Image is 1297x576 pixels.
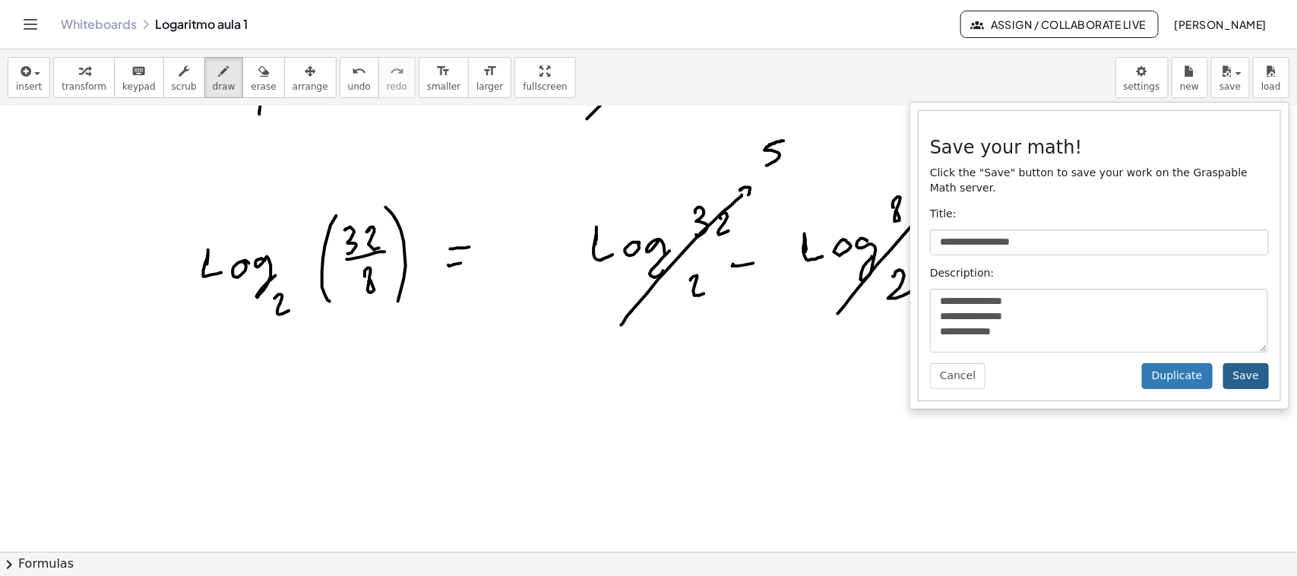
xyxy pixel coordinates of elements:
[1253,57,1289,98] button: load
[284,57,337,98] button: arrange
[53,57,115,98] button: transform
[1124,81,1160,92] span: settings
[242,57,284,98] button: erase
[122,81,156,92] span: keypad
[427,81,460,92] span: smaller
[482,62,497,81] i: format_size
[523,81,567,92] span: fullscreen
[340,57,379,98] button: undoundo
[468,57,511,98] button: format_sizelarger
[213,81,236,92] span: draw
[62,81,106,92] span: transform
[973,17,1146,31] span: Assign / Collaborate Live
[114,57,164,98] button: keyboardkeypad
[436,62,451,81] i: format_size
[930,138,1269,157] h3: Save your math!
[930,266,1269,281] p: Description:
[293,81,328,92] span: arrange
[131,62,146,81] i: keyboard
[61,17,137,32] a: Whiteboards
[387,81,407,92] span: redo
[18,12,43,36] button: Toggle navigation
[8,57,50,98] button: insert
[1223,363,1269,389] button: Save
[1172,57,1208,98] button: new
[514,57,575,98] button: fullscreen
[419,57,469,98] button: format_sizesmaller
[352,62,366,81] i: undo
[1219,81,1241,92] span: save
[1174,17,1267,31] span: [PERSON_NAME]
[930,207,1269,222] p: Title:
[476,81,503,92] span: larger
[1142,363,1213,389] button: Duplicate
[1115,57,1169,98] button: settings
[16,81,42,92] span: insert
[378,57,416,98] button: redoredo
[930,166,1269,196] p: Click the "Save" button to save your work on the Graspable Math server.
[348,81,371,92] span: undo
[1211,57,1250,98] button: save
[960,11,1159,38] button: Assign / Collaborate Live
[1261,81,1281,92] span: load
[1162,11,1279,38] button: [PERSON_NAME]
[172,81,197,92] span: scrub
[390,62,404,81] i: redo
[204,57,244,98] button: draw
[163,57,205,98] button: scrub
[251,81,276,92] span: erase
[1180,81,1199,92] span: new
[930,363,985,389] button: Cancel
